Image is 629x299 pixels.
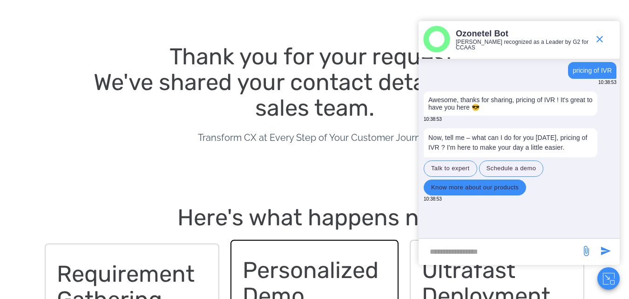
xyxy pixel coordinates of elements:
span: 10:38:53 [598,80,616,85]
span: 10:38:53 [424,117,442,122]
div: pricing of IVR [573,67,612,74]
p: Ozonetel Bot [456,28,589,39]
button: Close chat [597,267,620,290]
p: Now, tell me – what can I do for you [DATE], pricing of IVR ? I'm here to make your day a little ... [424,128,597,157]
div: new-msg-input [423,243,576,260]
p: [PERSON_NAME] recognized as a Leader by G2 for CCAAS [456,39,589,50]
img: header [423,26,450,53]
span: end chat or minimize [590,30,609,49]
span: send message [577,242,595,260]
p: Awesome, thanks for sharing, pricing of IVR ! It's great to have you here 😎 [428,96,593,111]
span: send message [596,242,615,260]
span: We've shared your contact details [94,69,448,96]
button: Talk to expert [424,160,477,177]
span: 10:38:53 [424,196,442,202]
button: Know more about our products [424,180,526,196]
span: Transform CX at Every Step of Your Customer Journey [198,132,431,143]
span: Thank you for your request. [169,43,460,70]
span: Here's what happens next [177,204,452,231]
span: with our sales team. [255,69,541,121]
button: Schedule a demo [479,160,544,177]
